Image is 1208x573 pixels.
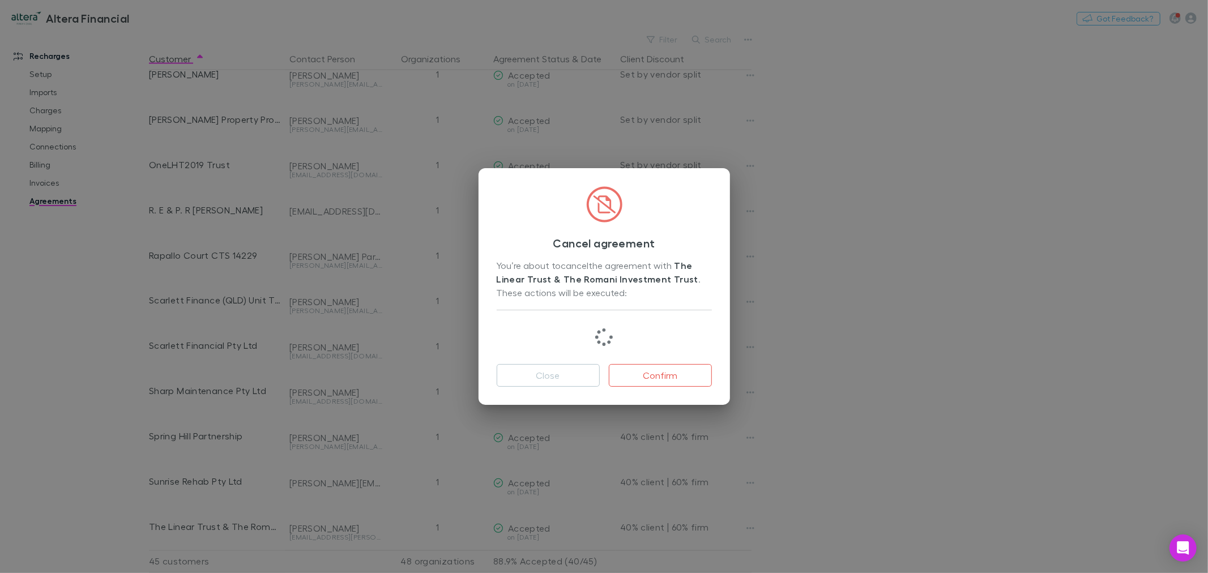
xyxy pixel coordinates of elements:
div: Open Intercom Messenger [1169,534,1197,562]
img: CircledFileSlash.svg [586,186,622,223]
h3: Cancel agreement [497,236,712,250]
button: Confirm [609,364,712,387]
button: Close [497,364,600,387]
strong: The Linear Trust & The Romani Investment Trust [497,260,698,285]
div: You’re about to cancel the agreement with . These actions will be executed: [497,259,712,301]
